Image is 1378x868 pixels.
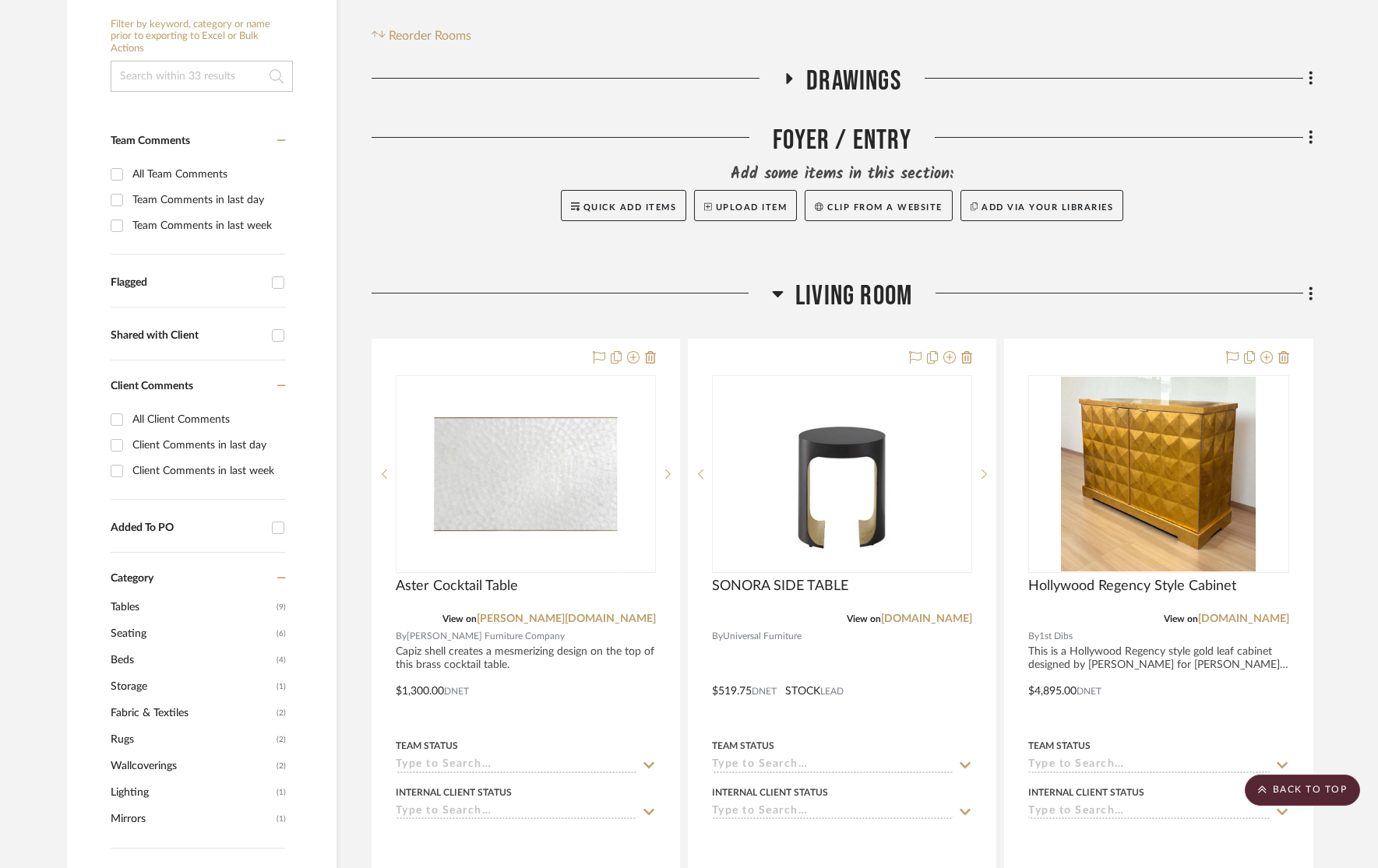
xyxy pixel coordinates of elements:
input: Type to Search… [1028,805,1270,820]
span: Hollywood Regency Style Cabinet [1028,578,1236,595]
div: Team Status [712,739,774,753]
div: Internal Client Status [1028,785,1144,799]
span: By [1028,629,1039,644]
input: Type to Search… [712,805,953,820]
div: Add some items in this section: [372,163,1313,185]
span: (4) [277,648,286,673]
button: Upload Item [694,190,797,221]
input: Type to Search… [1028,758,1270,773]
div: Internal Client Status [396,785,512,799]
span: Lighting [111,779,273,806]
span: By [396,629,407,644]
div: Team Status [396,739,458,753]
button: Reorder Rooms [372,26,472,45]
span: Storage [111,673,273,700]
span: Rugs [111,726,273,753]
span: Quick Add Items [583,203,677,212]
scroll-to-top-button: BACK TO TOP [1245,775,1360,806]
button: Quick Add Items [561,190,687,221]
span: Tables [111,594,273,620]
span: [PERSON_NAME] Furniture Company [407,629,565,644]
div: All Team Comments [132,162,282,187]
img: Hollywood Regency Style Cabinet [1061,377,1256,571]
input: Search within 33 results [111,61,293,92]
div: Internal Client Status [712,785,828,799]
span: (2) [277,701,286,726]
span: By [712,629,723,644]
input: Type to Search… [396,758,637,773]
div: Flagged [111,276,264,290]
span: Fabric & Textiles [111,700,273,726]
span: (1) [277,780,286,805]
img: SONORA SIDE TABLE [714,378,971,571]
a: [PERSON_NAME][DOMAIN_NAME] [477,613,656,624]
div: 0 [396,376,655,572]
a: [DOMAIN_NAME] [881,613,972,624]
span: Living Room [795,279,912,313]
span: (2) [277,727,286,752]
span: Team Comments [111,135,190,146]
div: Team Comments in last week [132,213,282,238]
span: (6) [277,621,286,646]
input: Type to Search… [712,758,953,773]
div: Shared with Client [111,329,264,343]
span: Aster Cocktail Table [396,578,518,595]
div: 0 [713,376,971,572]
span: Drawings [806,65,901,98]
span: Mirrors [111,806,273,832]
span: (1) [277,807,286,831]
span: View on [1164,614,1198,624]
button: Clip from a website [805,190,952,221]
span: Seating [111,620,273,647]
span: View on [847,614,881,624]
span: (9) [277,595,286,620]
div: Team Comments in last day [132,188,282,213]
div: Client Comments in last day [132,433,282,458]
div: Added To PO [111,522,264,535]
a: [DOMAIN_NAME] [1198,613,1289,624]
div: Team Status [1028,739,1091,753]
span: Beds [111,647,273,673]
div: All Client Comments [132,407,282,432]
span: SONORA SIDE TABLE [712,578,848,595]
span: View on [442,614,477,624]
input: Type to Search… [396,805,637,820]
div: 0 [1029,376,1288,572]
h6: Filter by keyword, category or name prior to exporting to Excel or Bulk Actions [111,19,293,55]
span: Category [111,572,153,585]
span: 1st Dibs [1039,629,1073,644]
img: Aster Cocktail Table [428,377,623,571]
span: Reorder Rooms [389,26,471,45]
button: Add via your libraries [960,190,1124,221]
span: Universal Furniture [723,629,802,644]
div: Client Comments in last week [132,459,282,483]
span: Wallcoverings [111,753,273,779]
span: (2) [277,754,286,778]
span: (1) [277,674,286,699]
span: Client Comments [111,381,193,392]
